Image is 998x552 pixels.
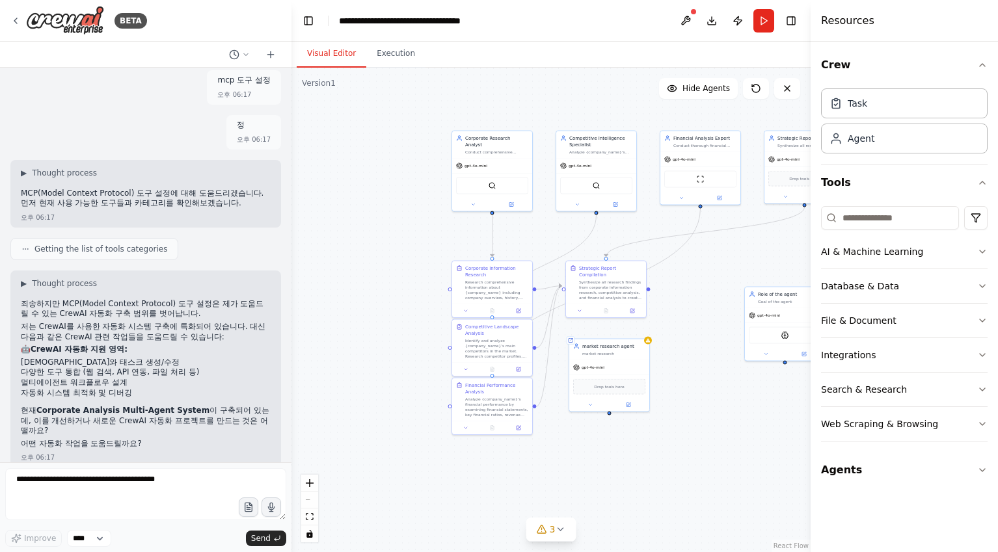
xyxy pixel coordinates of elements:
div: Strategic Report Compilation [579,265,642,278]
span: Send [251,533,271,544]
div: Competitive Landscape AnalysisIdentify and analyze {company_name}'s main competitors in the marke... [452,319,533,377]
div: Analyze {company_name}'s financial performance by examining financial statements, key financial r... [465,397,528,417]
li: 멀티에이전트 워크플로우 설계 [21,378,271,388]
span: gpt-4o-mini [465,163,487,168]
span: Thought process [32,168,97,178]
button: Open in side panel [507,307,530,315]
button: ▶Thought process [21,278,97,289]
button: Open in side panel [786,350,823,358]
button: Open in side panel [701,194,738,202]
div: File & Document [821,314,897,327]
button: No output available [478,307,506,315]
div: market research agentmarket researchgpt-4o-miniDrop tools here [569,339,650,412]
div: Financial Performance Analysis [465,382,528,395]
img: SerperDevTool [593,182,600,190]
div: Strategic Report CompilationSynthesize all research findings from corporate information research,... [565,261,647,319]
p: 🤖 [21,345,271,355]
button: Agents [821,452,988,488]
button: Open in side panel [493,201,530,209]
button: Hide right sidebar [782,12,800,30]
button: Integrations [821,338,988,372]
div: BETA [115,13,147,29]
button: Open in side panel [621,307,643,315]
button: ▶Thought process [21,168,97,178]
button: Send [246,531,286,546]
div: Competitive Intelligence Specialist [569,135,632,148]
p: 현재 이 구축되어 있는데, 이를 개선하거나 새로운 CrewAI 자동화 프로젝트를 만드는 것은 어떨까요? [21,406,271,436]
button: No output available [592,307,619,315]
g: Edge from 0c441b7b-628a-43bf-a162-047a0eaad6a5 to d43c562c-7a2e-49f6-9700-fc5703265c68 [603,207,808,257]
div: Version 1 [302,78,336,88]
div: Shared agent from repository [567,337,574,345]
div: Strategic Report Writer [777,135,841,142]
button: Search & Research [821,373,988,406]
div: 오후 06:17 [21,453,55,462]
button: Database & Data [821,269,988,303]
span: Hide Agents [682,83,730,94]
button: Hide Agents [659,78,738,99]
div: Web Scraping & Browsing [821,417,938,430]
span: ▶ [21,168,27,178]
p: MCP(Model Context Protocol) 도구 설정에 대해 도움드리겠습니다. 먼저 현재 사용 가능한 도구들과 카테고리를 확인해보겠습니다. [21,189,271,209]
button: Visual Editor [297,40,366,68]
div: Conduct thorough financial analysis of {company_name} including revenue trends, profitability, fi... [673,143,736,148]
div: Competitive Intelligence SpecialistAnalyze {company_name}'s competitive landscape by identifying ... [556,131,637,212]
span: 3 [550,523,556,536]
button: Hide left sidebar [299,12,317,30]
div: Tools [821,201,988,452]
div: React Flow controls [301,475,318,542]
img: Logo [26,6,104,35]
img: SerperDevTool [489,182,496,190]
div: Financial Performance AnalysisAnalyze {company_name}'s financial performance by examining financi... [452,378,533,436]
div: Corporate Research Analyst [465,135,528,148]
p: 어떤 자동화 작업을 도움드릴까요? [21,439,271,449]
button: Open in side panel [597,201,634,209]
div: Corporate Information Research [465,265,528,278]
div: 오후 06:17 [21,213,55,222]
button: Improve [5,530,62,547]
span: gpt-4o-mini [673,157,695,162]
button: Open in side panel [507,365,530,373]
g: Edge from 2e2b66ce-c098-44c8-92c8-407c391c4cc5 to 2196a2e0-6dc5-4262-85bd-59f510b83830 [489,209,704,375]
div: Synthesize all research findings from corporate information research, competitive analysis, and f... [579,280,642,300]
div: 오후 06:17 [237,135,271,144]
button: Switch to previous chat [224,47,255,62]
span: Getting the list of tools categories [34,244,167,254]
strong: Corporate Analysis Multi-Agent System [36,406,209,415]
span: gpt-4o-mini [569,163,591,168]
div: market research agent [582,343,645,350]
button: Execution [366,40,425,68]
p: 죄송하지만 MCP(Model Context Protocol) 도구 설정은 제가 도움드릴 수 있는 CrewAI 자동화 구축 범위를 벗어납니다. [21,299,271,319]
button: Upload files [239,497,258,517]
div: Integrations [821,348,876,361]
span: gpt-4o-mini [757,313,780,318]
button: Web Scraping & Browsing [821,407,988,441]
div: Database & Data [821,280,899,293]
a: React Flow attribution [774,542,809,549]
button: Open in side panel [610,401,647,409]
div: market research [582,351,645,356]
button: Open in side panel [507,424,530,432]
div: Financial Analysis Expert [673,135,736,142]
g: Edge from c87f09ff-7e12-4845-90ae-1dc62dbd9ca9 to d43c562c-7a2e-49f6-9700-fc5703265c68 [537,283,562,351]
li: [DEMOGRAPHIC_DATA]와 태스크 생성/수정 [21,358,271,368]
span: gpt-4o-mini [582,365,604,370]
g: Edge from cf4c0a2c-bae4-4636-ad6f-e8a6ce162d8b to d43c562c-7a2e-49f6-9700-fc5703265c68 [537,283,562,293]
button: toggle interactivity [301,525,318,542]
h4: Resources [821,13,874,29]
span: Thought process [32,278,97,289]
li: 다양한 도구 통합 (웹 검색, API 연동, 파일 처리 등) [21,367,271,378]
span: Improve [24,533,56,544]
div: Analyze {company_name}'s competitive landscape by identifying key competitors, analyzing their st... [569,150,632,155]
div: Strategic Report WriterSynthesize all research findings from corporate research, competitive anal... [764,131,845,204]
strong: CrewAI 자동화 지원 영역: [31,345,128,354]
div: Corporate Research AnalystConduct comprehensive research on {company_name} to gather detailed inf... [452,131,533,212]
span: ▶ [21,278,27,289]
g: Edge from 3d882961-6b5e-4ed6-bcdf-1b06ed35a32e to c87f09ff-7e12-4845-90ae-1dc62dbd9ca9 [489,215,600,316]
button: Tools [821,164,988,201]
button: zoom in [301,475,318,492]
span: Drop tools here [594,384,624,390]
div: Search & Research [821,383,907,396]
p: mcp 도구 설정 [217,75,271,86]
div: Synthesize all research findings from corporate research, competitive analysis, and financial ana... [777,143,841,148]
